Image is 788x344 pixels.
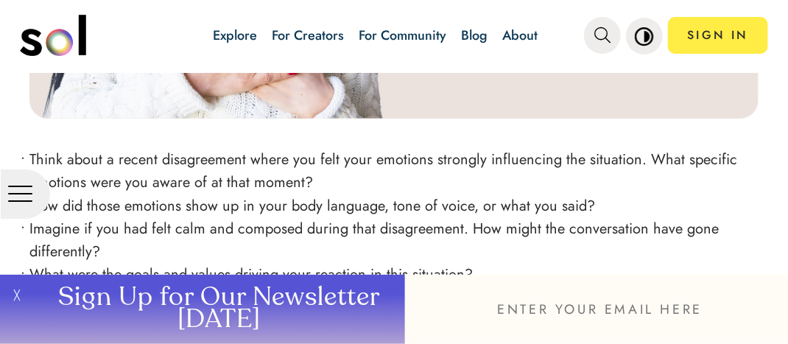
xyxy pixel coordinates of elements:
[29,195,595,217] span: How did those emotions show up in your body language, tone of voice, or what you said?
[20,10,769,61] nav: main navigation
[272,26,344,45] a: For Creators
[29,218,719,262] span: Imagine if you had felt calm and composed during that disagreement. How might the conversation ha...
[359,26,446,45] a: For Community
[29,275,404,344] button: Sign Up for Our Newsletter [DATE]
[405,275,788,344] input: ENTER YOUR EMAIL HERE
[29,149,737,193] span: Think about a recent disagreement where you felt your emotions strongly influencing the situation...
[213,26,257,45] a: Explore
[20,15,86,56] img: logo
[668,17,768,54] a: SIGN IN
[461,26,488,45] a: Blog
[29,264,473,285] span: What were the goals and values driving your reaction in this situation?
[502,26,538,45] a: About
